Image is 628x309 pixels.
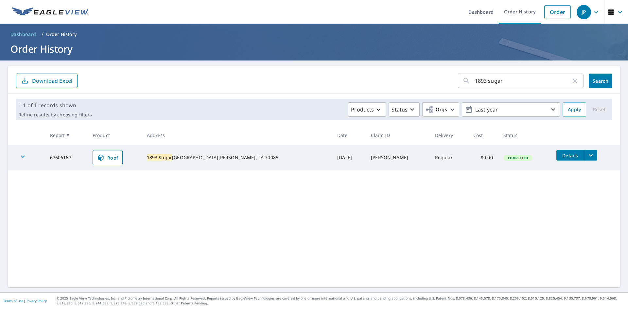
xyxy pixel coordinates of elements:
[475,72,571,90] input: Address, Report #, Claim ID, etc.
[26,299,47,303] a: Privacy Policy
[57,296,625,306] p: © 2025 Eagle View Technologies, Inc. and Pictometry International Corp. All Rights Reserved. Repo...
[16,74,78,88] button: Download Excel
[45,145,87,170] td: 67606167
[87,126,142,145] th: Product
[366,145,430,170] td: [PERSON_NAME]
[8,29,620,40] nav: breadcrumb
[32,77,72,84] p: Download Excel
[18,112,92,118] p: Refine results by choosing filters
[3,299,24,303] a: Terms of Use
[584,150,597,161] button: filesDropdownBtn-67606167
[389,102,420,117] button: Status
[8,29,39,40] a: Dashboard
[462,102,560,117] button: Last year
[468,145,498,170] td: $0.00
[468,126,498,145] th: Cost
[594,78,607,84] span: Search
[422,102,459,117] button: Orgs
[3,299,47,303] p: |
[46,31,77,38] p: Order History
[504,156,532,160] span: Completed
[18,101,92,109] p: 1-1 of 1 records shown
[430,126,468,145] th: Delivery
[351,106,374,113] p: Products
[430,145,468,170] td: Regular
[560,152,580,159] span: Details
[544,5,571,19] a: Order
[366,126,430,145] th: Claim ID
[589,74,612,88] button: Search
[147,154,327,161] div: [GEOGRAPHIC_DATA][PERSON_NAME], LA 70085
[97,154,118,162] span: Roof
[392,106,408,113] p: Status
[332,126,366,145] th: Date
[563,102,586,117] button: Apply
[93,150,123,165] a: Roof
[142,126,332,145] th: Address
[12,7,89,17] img: EV Logo
[42,30,44,38] li: /
[45,126,87,145] th: Report #
[10,31,36,38] span: Dashboard
[8,42,620,56] h1: Order History
[332,145,366,170] td: [DATE]
[147,154,172,161] mark: 1893 Sugar
[568,106,581,114] span: Apply
[348,102,386,117] button: Products
[577,5,591,19] div: JP
[473,104,549,115] p: Last year
[425,106,447,114] span: Orgs
[498,126,551,145] th: Status
[556,150,584,161] button: detailsBtn-67606167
